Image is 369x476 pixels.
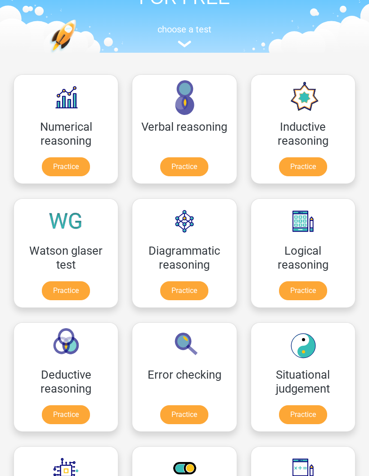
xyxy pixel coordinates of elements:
a: Practice [279,281,327,300]
a: choose a test [7,24,362,48]
h5: choose a test [7,24,362,35]
a: Practice [279,157,327,176]
a: Practice [42,157,90,176]
a: Practice [160,405,208,424]
img: assessment [178,41,191,47]
a: Practice [42,281,90,300]
a: Practice [160,281,208,300]
a: Practice [42,405,90,424]
a: Practice [279,405,327,424]
img: practice [49,19,106,89]
a: Practice [160,157,208,176]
